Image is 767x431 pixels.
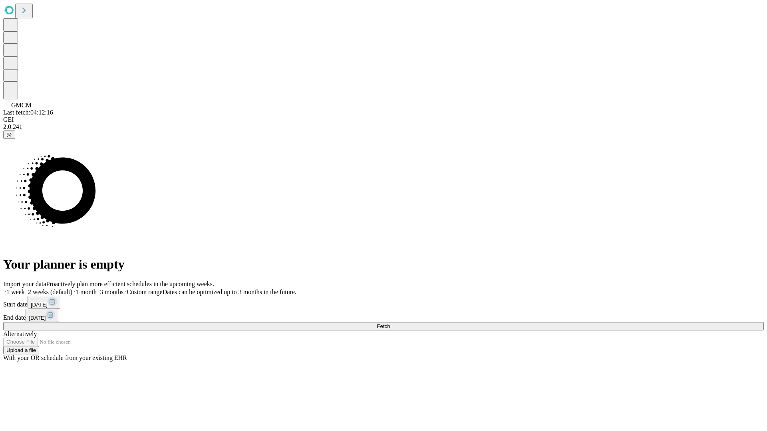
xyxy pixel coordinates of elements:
[3,296,764,309] div: Start date
[3,116,764,123] div: GEI
[29,315,46,321] span: [DATE]
[3,330,37,337] span: Alternatively
[3,257,764,272] h1: Your planner is empty
[100,289,123,295] span: 3 months
[46,281,214,287] span: Proactively plan more efficient schedules in the upcoming weeks.
[11,102,32,109] span: GMCM
[3,281,46,287] span: Import your data
[28,296,60,309] button: [DATE]
[6,289,25,295] span: 1 week
[3,309,764,322] div: End date
[127,289,162,295] span: Custom range
[76,289,97,295] span: 1 month
[3,109,53,116] span: Last fetch: 04:12:16
[377,323,390,329] span: Fetch
[3,322,764,330] button: Fetch
[28,289,72,295] span: 2 weeks (default)
[3,354,127,361] span: With your OR schedule from your existing EHR
[3,346,39,354] button: Upload a file
[3,123,764,130] div: 2.0.241
[31,302,48,308] span: [DATE]
[3,130,15,139] button: @
[163,289,296,295] span: Dates can be optimized up to 3 months in the future.
[6,132,12,138] span: @
[26,309,58,322] button: [DATE]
